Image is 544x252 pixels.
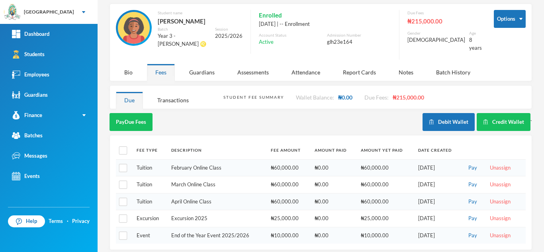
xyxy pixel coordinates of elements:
[267,176,311,193] td: ₦60,000.00
[357,193,415,210] td: ₦60,000.00
[466,180,479,189] button: Pay
[167,159,267,176] td: February Online Class
[133,210,168,227] td: Excursion
[311,210,357,227] td: ₦0.00
[414,159,462,176] td: [DATE]
[167,176,267,193] td: March Online Class
[12,172,40,180] div: Events
[469,36,482,52] div: 8 years
[296,94,334,101] span: Wallet Balance:
[407,36,465,44] div: [DEMOGRAPHIC_DATA]
[133,227,168,244] td: Event
[12,70,49,79] div: Employees
[133,159,168,176] td: Tuition
[229,64,277,81] div: Assessments
[167,210,267,227] td: Excursion 2025
[259,10,282,20] span: Enrolled
[167,227,267,244] td: End of the Year Event 2025/2026
[423,113,532,131] div: `
[414,193,462,210] td: [DATE]
[407,10,482,16] div: Due Fees
[487,214,513,223] button: Unassign
[338,94,352,101] span: ₦0.00
[487,164,513,172] button: Unassign
[12,131,43,140] div: Batches
[267,193,311,210] td: ₦60,000.00
[466,214,479,223] button: Pay
[335,64,384,81] div: Report Cards
[181,64,223,81] div: Guardians
[215,26,243,32] div: Session
[466,231,479,240] button: Pay
[357,176,415,193] td: ₦60,000.00
[487,197,513,206] button: Unassign
[311,193,357,210] td: ₦0.00
[24,8,74,16] div: [GEOGRAPHIC_DATA]
[477,113,530,131] button: Credit Wallet
[267,141,311,159] th: Fee Amount
[311,159,357,176] td: ₦0.00
[414,141,462,159] th: Date Created
[12,111,42,119] div: Finance
[423,113,475,131] button: Debit Wallet
[357,227,415,244] td: ₦10,000.00
[133,193,168,210] td: Tuition
[357,141,415,159] th: Amount Yet Paid
[116,92,143,109] div: Due
[12,50,45,59] div: Students
[49,217,63,225] a: Terms
[466,197,479,206] button: Pay
[469,30,482,36] div: Age
[487,180,513,189] button: Unassign
[133,176,168,193] td: Tuition
[215,32,243,40] div: 2025/2026
[116,64,141,81] div: Bio
[414,176,462,193] td: [DATE]
[466,164,479,172] button: Pay
[327,32,391,38] div: Admission Number
[12,91,48,99] div: Guardians
[428,64,479,81] div: Batch History
[390,64,422,81] div: Notes
[487,231,513,240] button: Unassign
[357,210,415,227] td: ₦25,000.00
[118,12,150,44] img: STUDENT
[167,141,267,159] th: Description
[311,227,357,244] td: ₦0.00
[267,159,311,176] td: ₦60,000.00
[158,16,243,26] div: [PERSON_NAME]
[259,20,391,28] div: [DATE] | -- Enrollment
[311,176,357,193] td: ₦0.00
[110,113,153,131] button: PayDue Fees
[407,30,465,36] div: Gender
[133,141,168,159] th: Fee Type
[364,94,389,101] span: Due Fees:
[67,217,68,225] div: ·
[407,16,482,26] div: ₦215,000.00
[393,94,424,101] span: ₦215,000.00
[12,152,47,160] div: Messages
[147,64,175,81] div: Fees
[414,210,462,227] td: [DATE]
[267,210,311,227] td: ₦25,000.00
[158,10,243,16] div: Student name
[414,227,462,244] td: [DATE]
[357,159,415,176] td: ₦60,000.00
[311,141,357,159] th: Amount Paid
[494,10,526,28] button: Options
[158,26,209,32] div: Batch
[158,32,209,48] div: Year 3 - [PERSON_NAME] ♌️
[12,30,49,38] div: Dashboard
[4,4,20,20] img: logo
[72,217,90,225] a: Privacy
[223,94,284,100] div: Student Fee Summary
[8,215,45,227] a: Help
[149,92,197,109] div: Transactions
[167,193,267,210] td: April Online Class
[327,38,391,46] div: glh23e164
[267,227,311,244] td: ₦10,000.00
[259,38,274,46] span: Active
[259,32,323,38] div: Account Status
[283,64,329,81] div: Attendance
